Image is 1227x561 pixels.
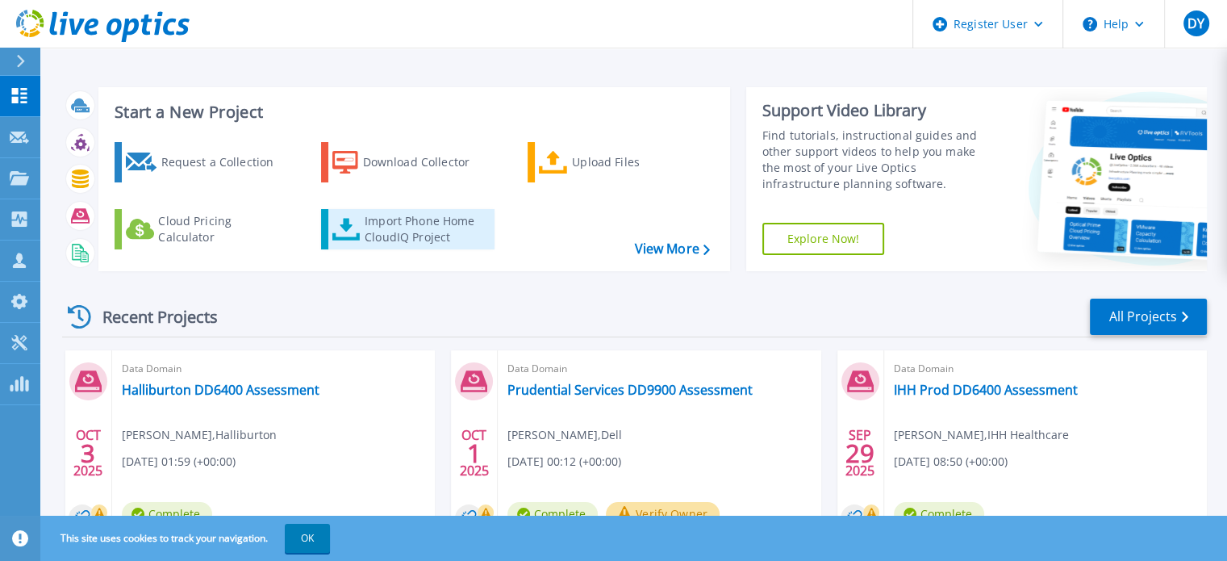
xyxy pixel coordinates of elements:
span: 1 [467,446,482,460]
a: Upload Files [528,142,707,182]
div: Download Collector [363,146,492,178]
a: Request a Collection [115,142,294,182]
div: Import Phone Home CloudIQ Project [365,213,490,245]
div: SEP 2025 [845,424,875,483]
span: 29 [845,446,874,460]
span: [DATE] 00:12 (+00:00) [507,453,621,471]
div: Cloud Pricing Calculator [158,213,287,245]
a: Halliburton DD6400 Assessment [122,382,319,398]
span: This site uses cookies to track your navigation. [44,524,330,553]
div: Support Video Library [762,100,994,121]
span: Data Domain [507,360,811,378]
div: Request a Collection [161,146,290,178]
a: All Projects [1090,299,1207,335]
span: Data Domain [894,360,1197,378]
div: Upload Files [572,146,701,178]
a: View More [634,241,709,257]
span: [PERSON_NAME] , IHH Healthcare [894,426,1069,444]
a: Prudential Services DD9900 Assessment [507,382,753,398]
span: Complete [122,502,212,526]
button: Verify Owner [606,502,720,526]
span: 3 [81,446,95,460]
span: [DATE] 08:50 (+00:00) [894,453,1008,471]
a: Explore Now! [762,223,885,255]
span: [DATE] 01:59 (+00:00) [122,453,236,471]
div: Find tutorials, instructional guides and other support videos to help you make the most of your L... [762,128,994,192]
span: [PERSON_NAME] , Halliburton [122,426,277,444]
span: DY [1187,17,1204,30]
a: Cloud Pricing Calculator [115,209,294,249]
h3: Start a New Project [115,103,709,121]
span: Complete [894,502,984,526]
a: IHH Prod DD6400 Assessment [894,382,1078,398]
a: Download Collector [321,142,501,182]
span: Data Domain [122,360,425,378]
div: Recent Projects [62,297,240,337]
span: Complete [507,502,598,526]
button: OK [285,524,330,553]
span: [PERSON_NAME] , Dell [507,426,622,444]
div: OCT 2025 [73,424,103,483]
div: OCT 2025 [459,424,490,483]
